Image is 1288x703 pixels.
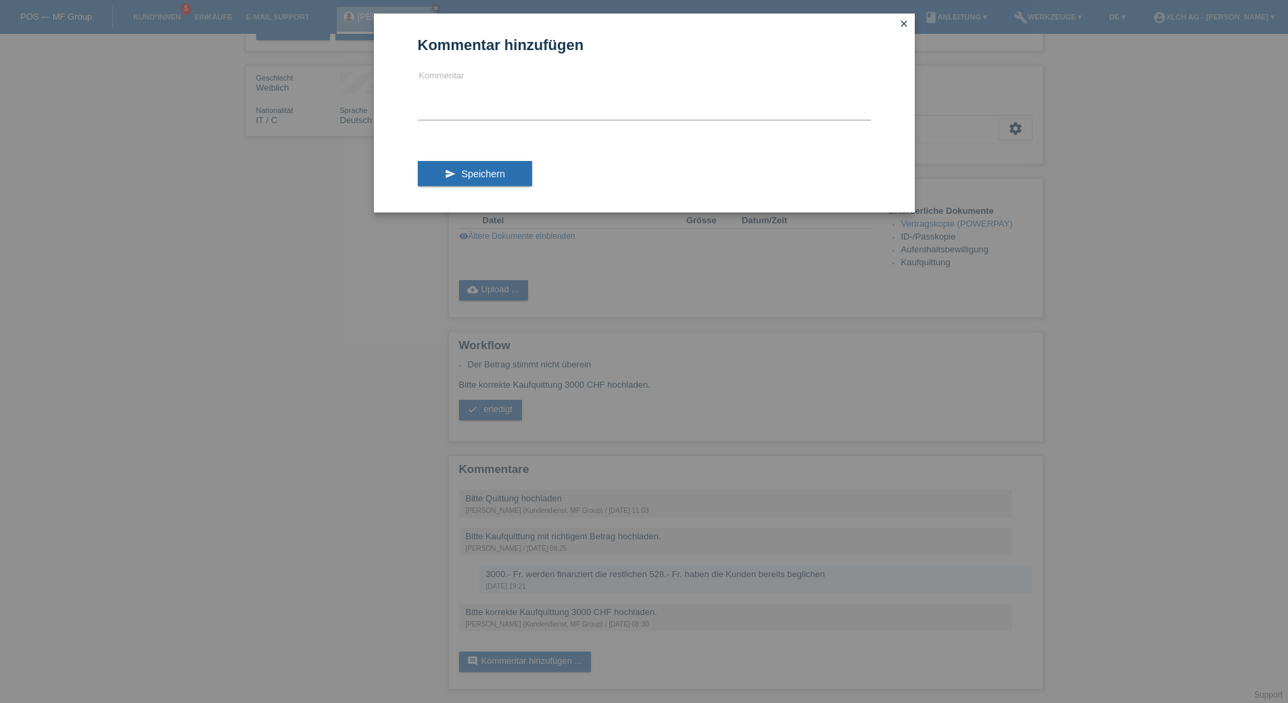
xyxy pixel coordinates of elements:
[418,37,871,53] h1: Kommentar hinzufügen
[895,17,913,32] a: close
[418,161,532,187] button: send Speichern
[461,168,504,179] span: Speichern
[899,18,909,29] i: close
[445,168,456,179] i: send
